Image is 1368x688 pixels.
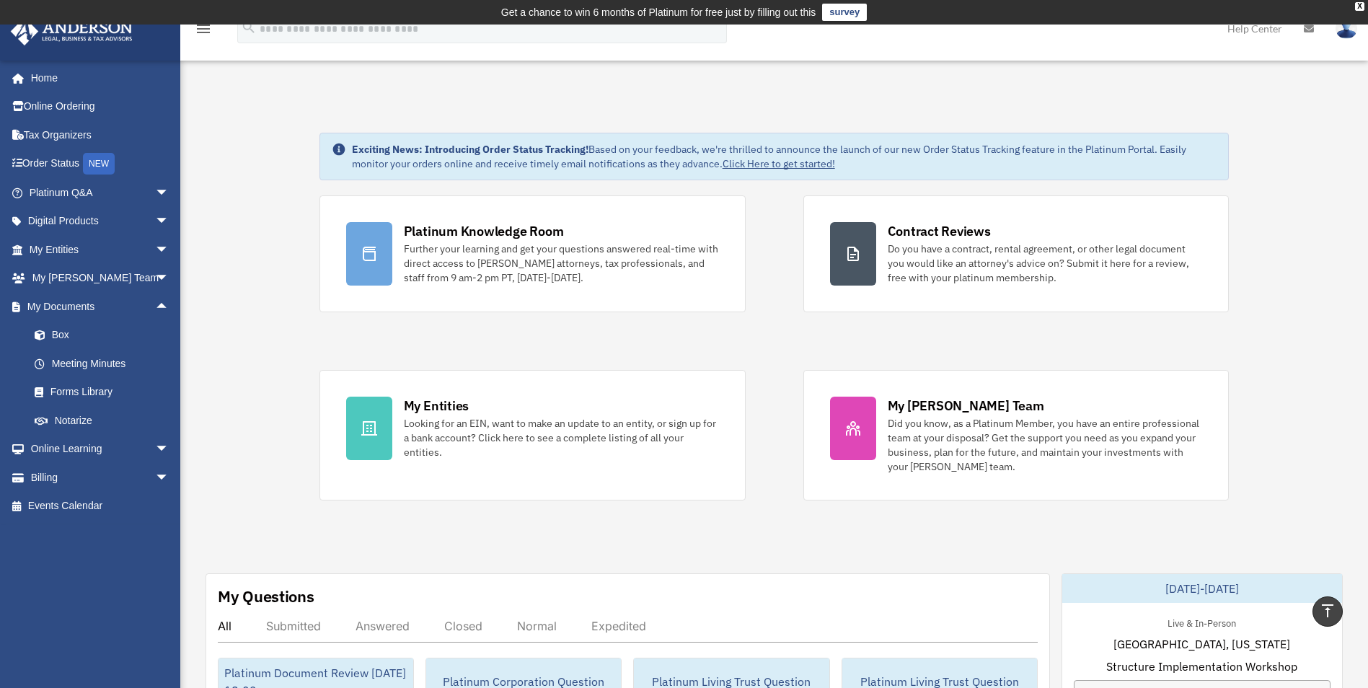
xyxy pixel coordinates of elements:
a: menu [195,25,212,38]
a: Click Here to get started! [723,157,835,170]
span: [GEOGRAPHIC_DATA], [US_STATE] [1113,635,1290,653]
div: close [1355,2,1364,11]
div: NEW [83,153,115,175]
div: My [PERSON_NAME] Team [888,397,1044,415]
a: Tax Organizers [10,120,191,149]
div: Get a chance to win 6 months of Platinum for free just by filling out this [501,4,816,21]
div: [DATE]-[DATE] [1062,574,1342,603]
span: arrow_drop_down [155,463,184,493]
div: Answered [356,619,410,633]
div: All [218,619,231,633]
div: Closed [444,619,482,633]
div: Further your learning and get your questions answered real-time with direct access to [PERSON_NAM... [404,242,719,285]
div: Contract Reviews [888,222,991,240]
div: Normal [517,619,557,633]
a: Digital Productsarrow_drop_down [10,207,191,236]
div: Based on your feedback, we're thrilled to announce the launch of our new Order Status Tracking fe... [352,142,1217,171]
a: Billingarrow_drop_down [10,463,191,492]
a: Online Ordering [10,92,191,121]
i: search [241,19,257,35]
a: Home [10,63,184,92]
a: Events Calendar [10,492,191,521]
i: menu [195,20,212,38]
a: My Documentsarrow_drop_up [10,292,191,321]
div: My Questions [218,586,314,607]
a: Notarize [20,406,191,435]
img: User Pic [1336,18,1357,39]
div: Looking for an EIN, want to make an update to an entity, or sign up for a bank account? Click her... [404,416,719,459]
a: Contract Reviews Do you have a contract, rental agreement, or other legal document you would like... [803,195,1230,312]
a: My Entitiesarrow_drop_down [10,235,191,264]
a: Forms Library [20,378,191,407]
a: Platinum Knowledge Room Further your learning and get your questions answered real-time with dire... [319,195,746,312]
span: Structure Implementation Workshop [1106,658,1297,675]
span: arrow_drop_down [155,207,184,237]
div: Expedited [591,619,646,633]
strong: Exciting News: Introducing Order Status Tracking! [352,143,588,156]
img: Anderson Advisors Platinum Portal [6,17,137,45]
a: vertical_align_top [1312,596,1343,627]
span: arrow_drop_up [155,292,184,322]
div: My Entities [404,397,469,415]
div: Did you know, as a Platinum Member, you have an entire professional team at your disposal? Get th... [888,416,1203,474]
a: Box [20,321,191,350]
span: arrow_drop_down [155,235,184,265]
a: Online Learningarrow_drop_down [10,435,191,464]
a: Meeting Minutes [20,349,191,378]
div: Submitted [266,619,321,633]
a: My [PERSON_NAME] Team Did you know, as a Platinum Member, you have an entire professional team at... [803,370,1230,500]
span: arrow_drop_down [155,435,184,464]
a: My Entities Looking for an EIN, want to make an update to an entity, or sign up for a bank accoun... [319,370,746,500]
i: vertical_align_top [1319,602,1336,619]
span: arrow_drop_down [155,178,184,208]
a: My [PERSON_NAME] Teamarrow_drop_down [10,264,191,293]
div: Live & In-Person [1156,614,1248,630]
span: arrow_drop_down [155,264,184,294]
a: Platinum Q&Aarrow_drop_down [10,178,191,207]
div: Do you have a contract, rental agreement, or other legal document you would like an attorney's ad... [888,242,1203,285]
a: survey [822,4,867,21]
div: Platinum Knowledge Room [404,222,564,240]
a: Order StatusNEW [10,149,191,179]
